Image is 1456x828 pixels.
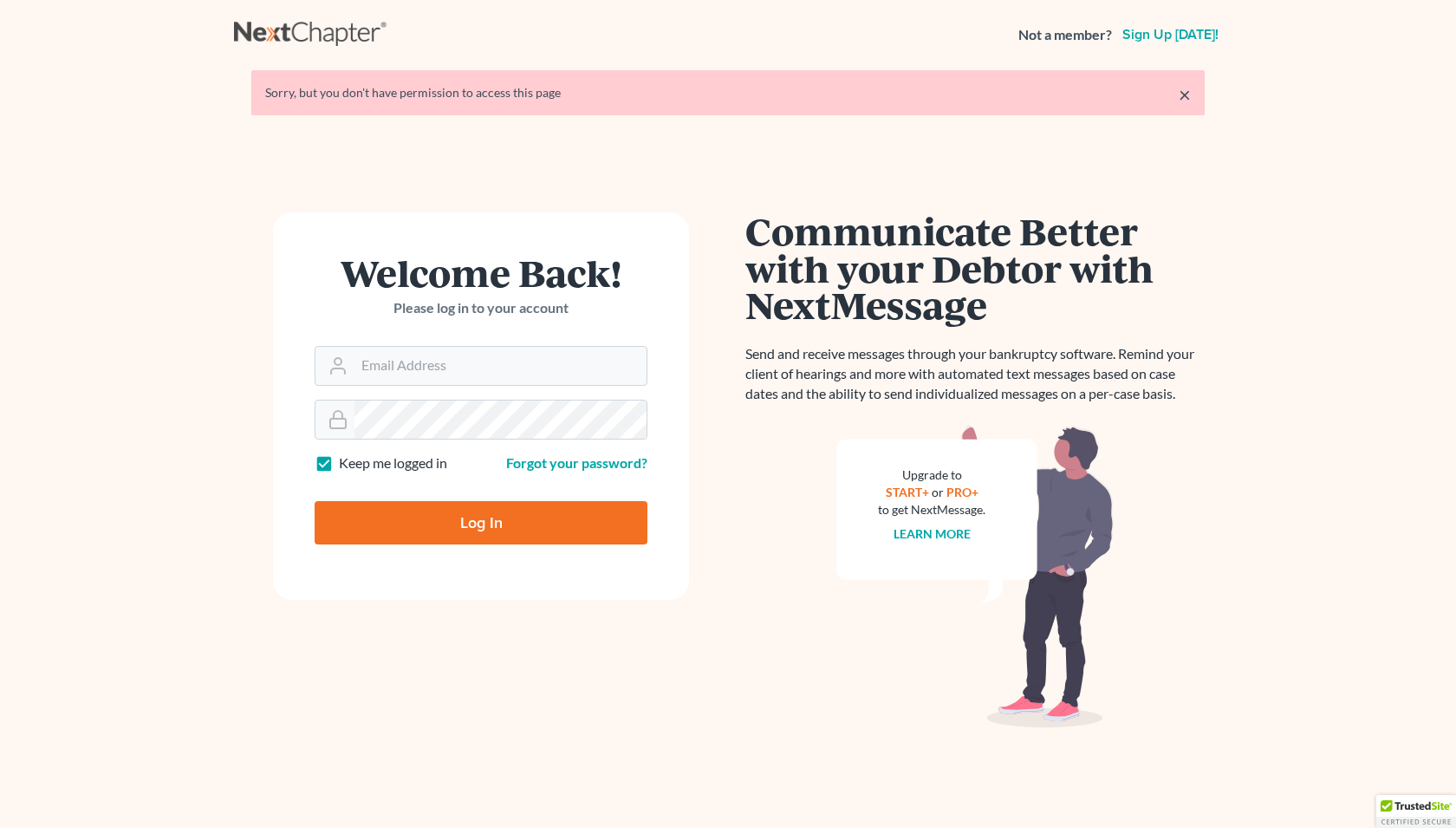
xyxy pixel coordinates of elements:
strong: Not a member? [1018,25,1112,45]
p: Please log in to your account [315,298,647,318]
span: or [932,485,944,499]
a: PRO+ [946,485,978,499]
p: Send and receive messages through your bankruptcy software. Remind your client of hearings and mo... [745,344,1205,404]
h1: Communicate Better with your Debtor with NextMessage [745,212,1205,323]
a: × [1179,84,1191,105]
input: Log In [315,501,647,544]
div: TrustedSite Certified [1376,795,1456,828]
input: Email Address [354,347,647,385]
h1: Welcome Back! [315,254,647,291]
label: Keep me logged in [339,453,447,473]
a: Forgot your password? [506,454,647,471]
a: Sign up [DATE]! [1119,28,1222,42]
div: Upgrade to [878,466,985,484]
a: Learn more [894,526,971,541]
a: START+ [886,485,929,499]
div: Sorry, but you don't have permission to access this page [265,84,1191,101]
div: to get NextMessage. [878,501,985,518]
img: nextmessage_bg-59042aed3d76b12b5cd301f8e5b87938c9018125f34e5fa2b7a6b67550977c72.svg [836,425,1114,728]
